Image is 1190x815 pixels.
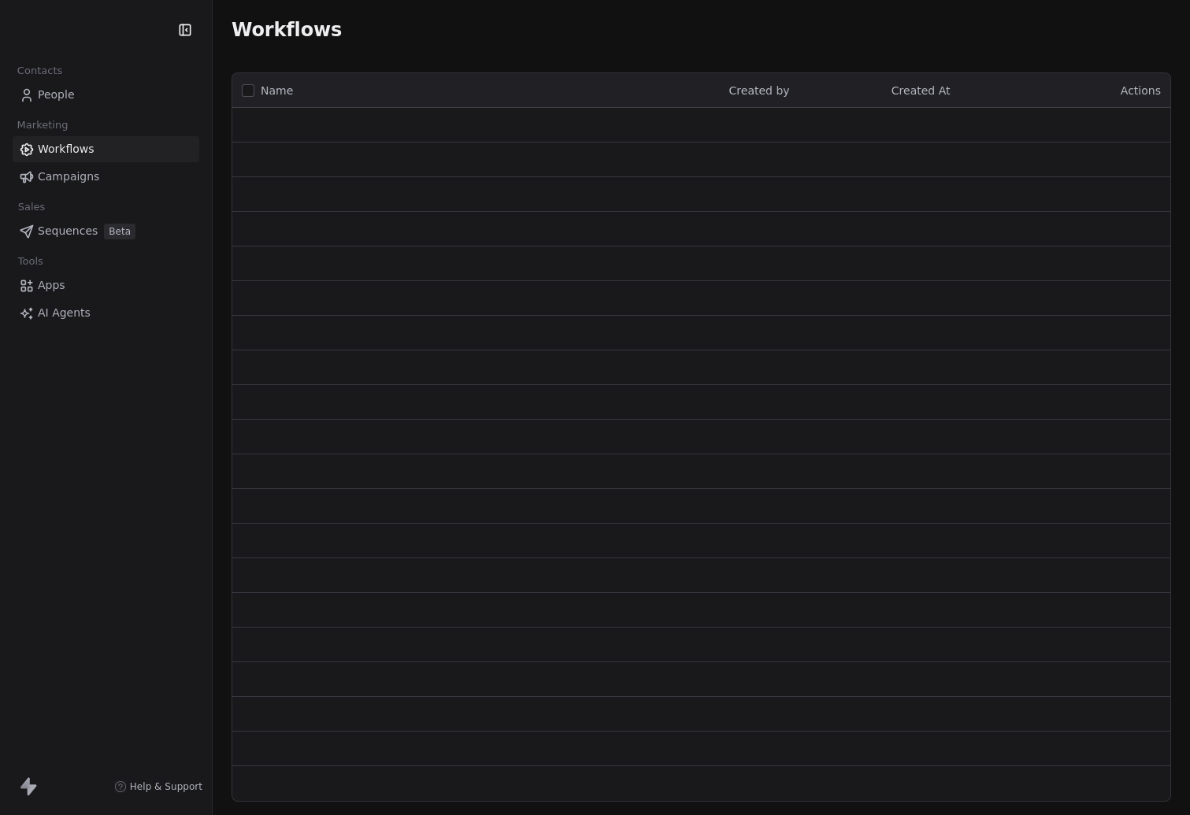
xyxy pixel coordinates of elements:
a: SequencesBeta [13,218,199,244]
a: Campaigns [13,164,199,190]
span: Name [261,83,293,99]
span: Apps [38,277,65,294]
a: Help & Support [114,780,202,793]
span: Created At [892,84,951,97]
span: Help & Support [130,780,202,793]
span: Beta [104,224,135,239]
a: Workflows [13,136,199,162]
span: Workflows [232,19,342,41]
span: Sales [11,195,52,219]
span: Sequences [38,223,98,239]
span: Campaigns [38,169,99,185]
span: Actions [1121,84,1161,97]
span: Contacts [10,59,69,83]
span: People [38,87,75,103]
span: Marketing [10,113,75,137]
a: AI Agents [13,300,199,326]
span: Created by [729,84,790,97]
span: Tools [11,250,50,273]
a: Apps [13,272,199,298]
a: People [13,82,199,108]
span: Workflows [38,141,95,157]
span: AI Agents [38,305,91,321]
